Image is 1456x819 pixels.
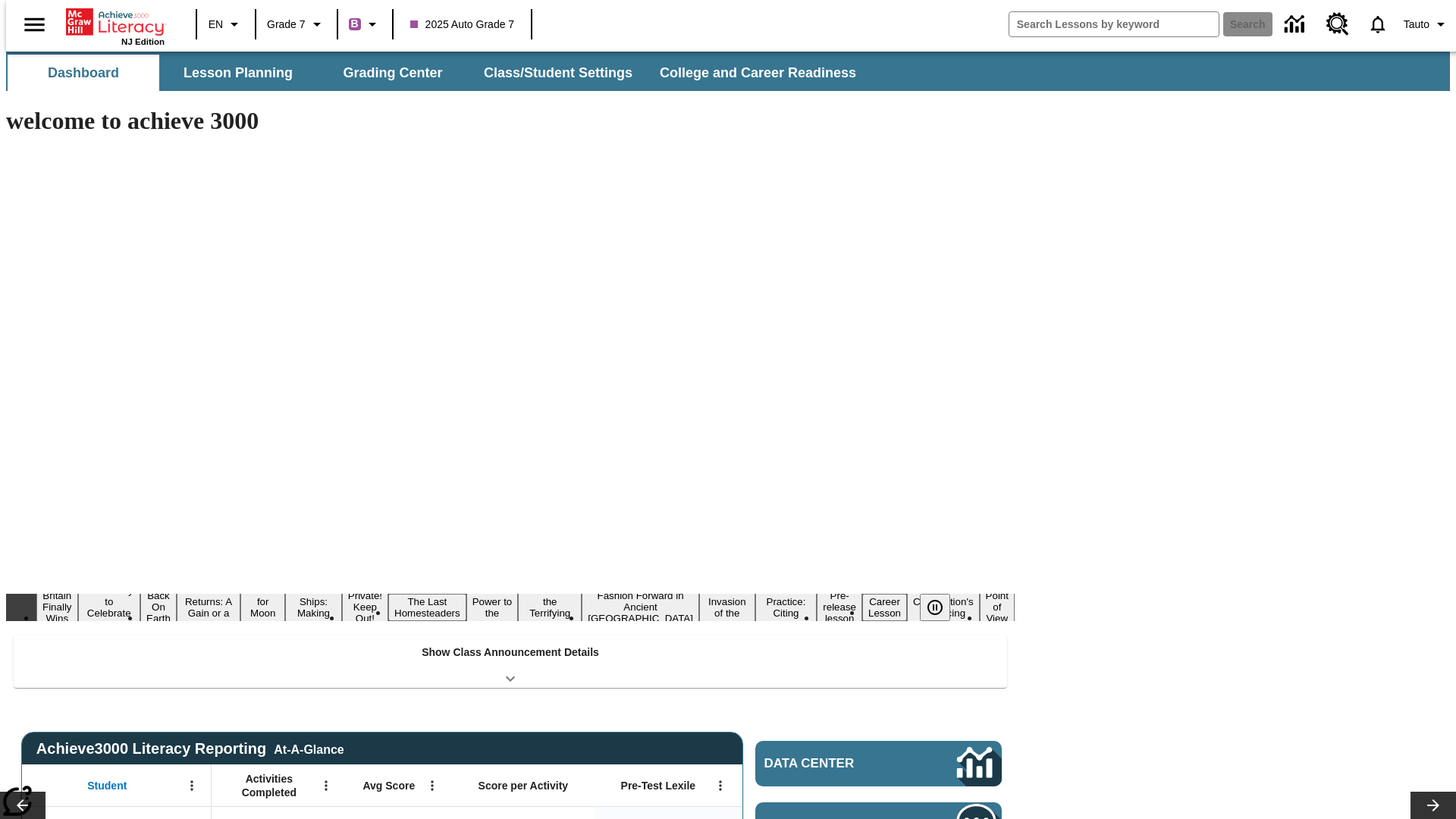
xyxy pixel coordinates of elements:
span: NJ Edition [121,37,165,46]
button: Slide 10 Attack of the Terrifying Tomatoes [518,582,582,632]
button: Slide 4 Free Returns: A Gain or a Drain? [177,582,240,632]
button: College and Career Readiness [648,55,868,91]
button: Lesson carousel, Next [1410,792,1456,819]
button: Slide 2 Get Ready to Celebrate Juneteenth! [78,582,141,632]
a: Data Center [1276,4,1317,45]
span: Data Center [764,756,906,771]
a: Home [66,7,165,37]
button: Slide 13 Mixed Practice: Citing Evidence [755,582,817,632]
span: Pre-Test Lexile [621,779,696,792]
div: Show Class Announcement Details [14,635,1007,688]
span: Avg Score [362,779,415,792]
div: SubNavbar [6,55,870,91]
span: Score per Activity [479,779,569,792]
button: Lesson Planning [162,55,314,91]
button: Profile/Settings [1398,11,1456,38]
button: Slide 16 The Constitution's Balancing Act [907,582,980,632]
button: Grading Center [317,55,469,91]
p: Show Class Announcement Details [422,645,599,661]
span: Activities Completed [219,772,319,799]
span: B [351,14,359,33]
button: Open Menu [180,774,203,797]
button: Slide 14 Pre-release lesson [817,588,862,626]
div: At-A-Glance [274,740,344,757]
span: Tauto [1404,17,1429,33]
a: Resource Center, Will open in new tab [1317,4,1358,45]
button: Class/Student Settings [472,55,645,91]
button: Open Menu [421,774,444,797]
button: Slide 11 Fashion Forward in Ancient Rome [582,588,699,626]
button: Grade: Grade 7, Select a grade [261,11,332,38]
span: Student [87,779,127,792]
button: Slide 12 The Invasion of the Free CD [699,582,755,632]
button: Slide 9 Solar Power to the People [466,582,519,632]
button: Dashboard [8,55,159,91]
button: Slide 17 Point of View [980,588,1015,626]
span: EN [209,17,223,33]
button: Language: EN, Select a language [202,11,250,38]
input: search field [1009,12,1219,36]
button: Slide 7 Private! Keep Out! [342,588,388,626]
button: Slide 8 The Last Homesteaders [388,594,466,621]
button: Open Menu [315,774,337,797]
button: Boost Class color is purple. Change class color [343,11,388,38]
button: Slide 5 Time for Moon Rules? [240,582,285,632]
button: Open Menu [709,774,732,797]
button: Pause [920,594,950,621]
span: Grade 7 [267,17,306,33]
a: Data Center [755,741,1002,786]
button: Slide 1 Britain Finally Wins [36,588,78,626]
span: Achieve3000 Literacy Reporting [36,740,344,758]
button: Slide 15 Career Lesson [862,594,907,621]
button: Open side menu [12,2,57,47]
div: Pause [920,594,965,621]
div: SubNavbar [6,52,1450,91]
span: 2025 Auto Grade 7 [410,17,515,33]
a: Notifications [1358,5,1398,44]
div: Home [66,5,165,46]
h1: welcome to achieve 3000 [6,107,1015,135]
button: Slide 6 Cruise Ships: Making Waves [285,582,342,632]
button: Slide 3 Back On Earth [140,588,177,626]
